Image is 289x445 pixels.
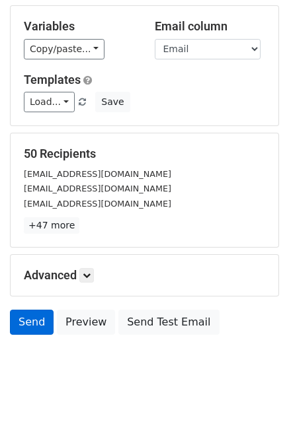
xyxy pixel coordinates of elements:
a: Load... [24,92,75,112]
a: Preview [57,310,115,335]
h5: Variables [24,19,135,34]
small: [EMAIL_ADDRESS][DOMAIN_NAME] [24,184,171,193]
a: Send [10,310,54,335]
a: Copy/paste... [24,39,104,59]
iframe: Chat Widget [223,382,289,445]
small: [EMAIL_ADDRESS][DOMAIN_NAME] [24,199,171,209]
a: +47 more [24,217,79,234]
small: [EMAIL_ADDRESS][DOMAIN_NAME] [24,169,171,179]
h5: Advanced [24,268,265,283]
h5: 50 Recipients [24,147,265,161]
button: Save [95,92,130,112]
a: Templates [24,73,81,86]
a: Send Test Email [118,310,219,335]
h5: Email column [155,19,266,34]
